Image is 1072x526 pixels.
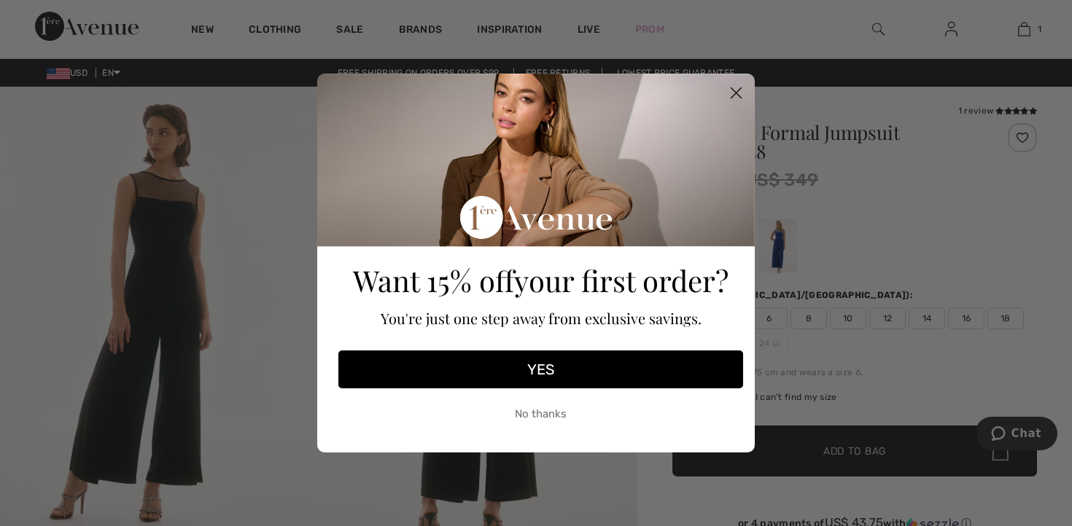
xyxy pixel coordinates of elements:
[338,396,743,432] button: No thanks
[34,10,64,23] span: Chat
[353,261,514,299] span: Want 15% off
[723,80,749,106] button: Close dialog
[338,350,743,388] button: YES
[514,261,729,299] span: your first order?
[381,308,702,328] span: You're just one step away from exclusive savings.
